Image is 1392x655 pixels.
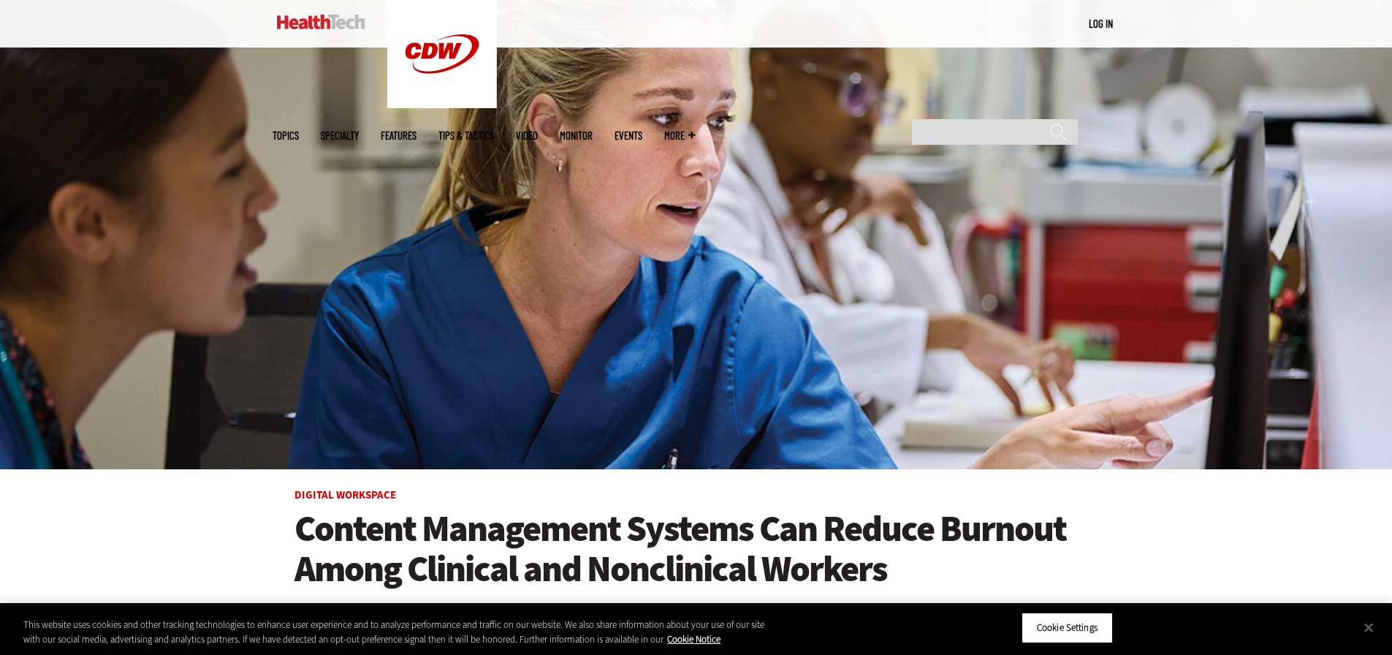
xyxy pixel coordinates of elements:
[615,130,642,141] a: Events
[23,618,766,646] div: This website uses cookies and other tracking technologies to enhance user experience and to analy...
[381,130,417,141] a: Features
[387,96,497,112] a: CDW
[667,633,720,645] a: More information about your privacy
[516,130,538,141] a: Video
[1022,613,1113,643] button: Cookie Settings
[664,130,695,141] span: More
[1089,16,1113,31] div: User menu
[294,488,396,502] a: Digital Workspace
[294,509,1098,589] a: Content Management Systems Can Reduce Burnout Among Clinical and Nonclinical Workers
[277,15,365,29] img: Home
[438,130,494,141] a: Tips & Tactics
[273,130,299,141] span: Topics
[560,130,593,141] a: MonITor
[294,600,1098,619] p: With healthcare staff stretched increasingly thin, an enterprise content management system can ea...
[1353,611,1385,643] button: Close
[1089,17,1113,30] a: Log in
[321,130,359,141] span: Specialty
